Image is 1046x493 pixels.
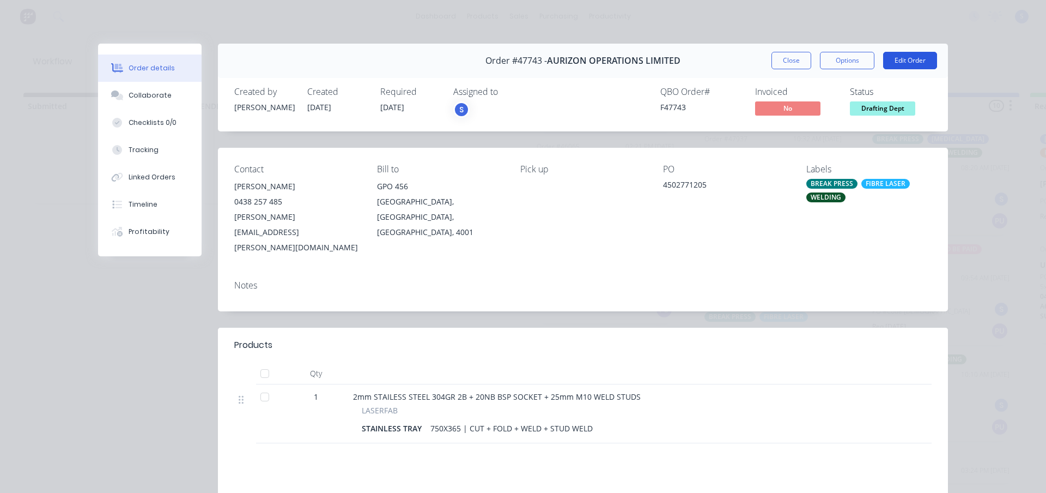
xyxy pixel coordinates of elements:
div: [GEOGRAPHIC_DATA], [GEOGRAPHIC_DATA], [GEOGRAPHIC_DATA], 4001 [377,194,502,240]
button: Checklists 0/0 [98,109,202,136]
button: Close [771,52,811,69]
div: Required [380,87,440,97]
span: LASERFAB [362,405,398,416]
div: [PERSON_NAME] [234,101,294,113]
div: GPO 456[GEOGRAPHIC_DATA], [GEOGRAPHIC_DATA], [GEOGRAPHIC_DATA], 4001 [377,179,502,240]
div: F47743 [660,101,742,113]
div: 4502771205 [663,179,788,194]
div: 750X365 | CUT + FOLD + WELD + STUD WELD [426,420,597,436]
div: WELDING [806,193,846,202]
div: Bill to [377,164,502,175]
span: AURIZON OPERATIONS LIMITED [547,56,680,66]
div: Created [307,87,367,97]
div: PO [663,164,788,175]
div: Tracking [129,145,159,155]
button: Collaborate [98,82,202,109]
div: Status [850,87,932,97]
div: [PERSON_NAME]0438 257 485[PERSON_NAME][EMAIL_ADDRESS][PERSON_NAME][DOMAIN_NAME] [234,179,360,255]
div: Timeline [129,200,157,209]
div: Profitability [129,227,169,237]
button: Profitability [98,218,202,245]
span: [DATE] [380,102,404,112]
div: Contact [234,164,360,175]
div: 0438 257 485 [234,194,360,209]
button: Options [820,52,874,69]
div: Checklists 0/0 [129,118,177,128]
button: S [453,101,470,118]
span: [DATE] [307,102,331,112]
button: Tracking [98,136,202,164]
div: Notes [234,280,932,291]
div: Products [234,339,272,352]
div: FIBRE LASER [861,179,910,189]
span: Order #47743 - [485,56,547,66]
div: [PERSON_NAME] [234,179,360,194]
button: Order details [98,55,202,82]
div: Qty [283,363,349,384]
div: Collaborate [129,91,172,100]
button: Drafting Dept [850,101,915,118]
button: Linked Orders [98,164,202,191]
span: 2mm STAILESS STEEL 304GR 2B + 20NB BSP SOCKET + 25mm M10 WELD STUDS [353,392,641,402]
div: Linked Orders [129,172,175,182]
div: Invoiced [755,87,837,97]
span: 1 [314,391,318,402]
div: Order details [129,63,175,73]
div: Labels [806,164,932,175]
button: Edit Order [883,52,937,69]
div: GPO 456 [377,179,502,194]
div: BREAK PRESS [806,179,858,189]
button: Timeline [98,191,202,218]
div: Created by [234,87,294,97]
div: QBO Order # [660,87,742,97]
div: Pick up [520,164,646,175]
span: No [755,101,820,115]
span: Drafting Dept [850,101,915,115]
div: Assigned to [453,87,562,97]
div: STAINLESS TRAY [362,420,426,436]
div: [PERSON_NAME][EMAIL_ADDRESS][PERSON_NAME][DOMAIN_NAME] [234,209,360,255]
